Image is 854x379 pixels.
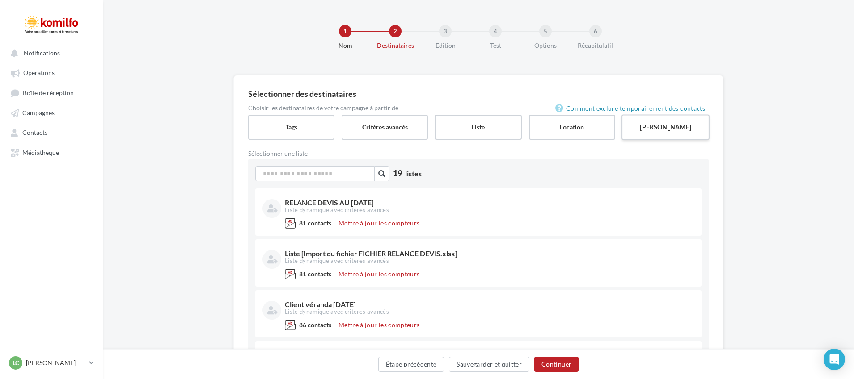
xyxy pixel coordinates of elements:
[342,115,428,140] label: Critères avancés
[299,219,331,227] span: 81 contacts
[439,25,452,37] div: 3
[5,84,97,101] a: Boîte de réception
[285,301,693,308] div: Client véranda [DATE]
[285,257,693,265] div: Liste dynamique avec critères avancés
[621,114,710,140] label: [PERSON_NAME]
[248,115,334,140] label: Tags
[417,41,474,50] div: Edition
[335,320,423,330] button: Mettre à jour les compteurs
[367,41,424,50] div: Destinataires
[23,69,55,77] span: Opérations
[539,25,552,37] div: 5
[339,25,351,37] div: 1
[567,41,624,50] div: Récapitulatif
[285,308,693,316] div: Liste dynamique avec critères avancés
[517,41,574,50] div: Options
[5,45,94,61] button: Notifications
[317,41,374,50] div: Nom
[589,25,602,37] div: 6
[299,321,331,329] span: 86 contacts
[22,149,59,156] span: Médiathèque
[335,269,423,279] button: Mettre à jour les compteurs
[26,358,85,367] p: [PERSON_NAME]
[285,250,693,257] div: Liste [Import du fichier FICHIER RELANCE DEVIS.xlsx]
[285,199,693,206] div: RELANCE DEVIS AU [DATE]
[405,169,422,178] span: listes
[22,109,55,117] span: Campagnes
[529,115,615,140] label: Location
[5,64,97,80] a: Opérations
[13,358,19,367] span: Lc
[5,124,97,140] a: Contacts
[378,357,444,372] button: Étape précédente
[335,218,423,229] button: Mettre à jour les compteurs
[23,89,74,96] span: Boîte de réception
[435,115,521,140] label: Liste
[248,90,709,98] div: Sélectionner des destinataires
[285,206,693,214] div: Liste dynamique avec critères avancés
[5,144,97,160] a: Médiathèque
[555,103,709,114] a: Comment exclure temporairement des contacts
[7,354,96,371] a: Lc [PERSON_NAME]
[534,357,579,372] button: Continuer
[5,104,97,121] a: Campagnes
[824,349,845,370] div: Open Intercom Messenger
[248,150,478,157] label: Sélectionner une liste
[299,270,331,278] span: 81 contacts
[22,129,47,137] span: Contacts
[449,357,529,372] button: Sauvegarder et quitter
[467,41,524,50] div: Test
[24,49,60,57] span: Notifications
[489,25,502,37] div: 4
[248,105,709,111] div: Choisir les destinataires de votre campagne à partir de
[389,25,402,37] div: 2
[393,168,402,179] span: 19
